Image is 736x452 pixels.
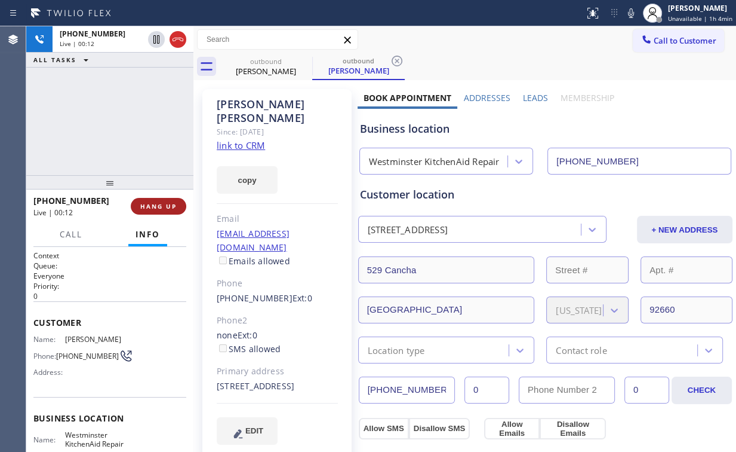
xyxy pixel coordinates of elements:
[668,14,732,23] span: Unavailable | 1h 4min
[637,216,732,243] button: + NEW ADDRESS
[217,314,338,328] div: Phone2
[519,377,615,404] input: Phone Number 2
[217,97,338,125] div: [PERSON_NAME] [PERSON_NAME]
[217,329,338,356] div: none
[221,57,311,66] div: outbound
[60,229,82,240] span: Call
[523,92,548,103] label: Leads
[33,317,186,328] span: Customer
[60,29,125,39] span: [PHONE_NUMBER]
[368,223,448,237] div: [STREET_ADDRESS]
[170,31,186,48] button: Hang up
[640,297,732,323] input: ZIP
[546,256,629,283] input: Street #
[633,29,724,52] button: Call to Customer
[359,418,409,439] button: Allow SMS
[409,418,470,439] button: Disallow SMS
[33,435,65,444] span: Name:
[654,35,716,46] span: Call to Customer
[140,202,177,210] span: HANG UP
[547,148,731,175] input: Phone Number
[33,271,186,281] p: Everyone
[60,39,94,48] span: Live | 00:12
[464,377,509,404] input: Ext.
[33,195,109,206] span: [PHONE_NUMBER]
[217,343,281,355] label: SMS allowed
[217,365,338,378] div: Primary address
[26,53,100,67] button: ALL TASKS
[313,65,404,76] div: [PERSON_NAME]
[360,187,731,203] div: Customer location
[131,198,186,215] button: HANG UP
[33,281,186,291] h2: Priority:
[364,92,451,103] label: Book Appointment
[313,53,404,79] div: Colleen Taricani
[33,352,56,361] span: Phone:
[33,251,186,261] h1: Context
[623,5,639,22] button: Mute
[221,66,311,77] div: [PERSON_NAME]
[245,426,263,435] span: EDIT
[313,56,404,65] div: outbound
[672,377,732,404] button: CHECK
[217,212,338,226] div: Email
[359,377,455,404] input: Phone Number
[219,344,227,352] input: SMS allowed
[217,255,290,267] label: Emails allowed
[358,297,535,323] input: City
[219,256,227,264] input: Emails allowed
[33,207,73,218] span: Live | 00:12
[217,228,290,253] a: [EMAIL_ADDRESS][DOMAIN_NAME]
[358,256,535,283] input: Address
[217,139,265,151] a: link to CRM
[217,166,278,194] button: copy
[198,30,358,49] input: Search
[368,343,425,357] div: Location type
[640,256,732,283] input: Apt. #
[464,92,510,103] label: Addresses
[33,56,76,64] span: ALL TASKS
[238,329,257,341] span: Ext: 0
[33,368,65,377] span: Address:
[217,417,278,445] button: EDIT
[217,292,292,304] a: [PHONE_NUMBER]
[561,92,614,103] label: Membership
[217,125,338,139] div: Since: [DATE]
[128,223,167,246] button: Info
[369,155,500,169] div: Westminster KitchenAid Repair
[53,223,90,246] button: Call
[33,413,186,424] span: Business location
[148,31,165,48] button: Hold Customer
[360,121,731,137] div: Business location
[56,352,119,361] span: [PHONE_NUMBER]
[624,377,669,404] input: Ext. 2
[540,418,606,439] button: Disallow Emails
[668,3,732,13] div: [PERSON_NAME]
[292,292,312,304] span: Ext: 0
[65,335,125,344] span: [PERSON_NAME]
[217,380,338,393] div: [STREET_ADDRESS]
[33,291,186,301] p: 0
[484,418,540,439] button: Allow Emails
[33,261,186,271] h2: Queue:
[221,53,311,80] div: Colleen Taricani
[217,277,338,291] div: Phone
[33,335,65,344] span: Name:
[556,343,606,357] div: Contact role
[65,430,125,449] span: Westminster KitchenAid Repair
[136,229,160,240] span: Info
